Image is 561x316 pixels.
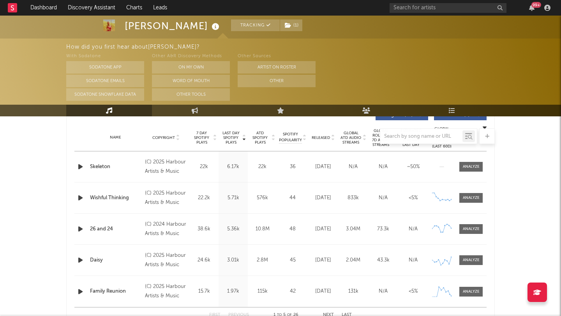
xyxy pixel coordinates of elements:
[400,225,426,233] div: N/A
[400,194,426,202] div: <5%
[191,194,217,202] div: 22.2k
[250,256,275,264] div: 2.8M
[370,163,396,171] div: N/A
[370,256,396,264] div: 43.3k
[280,19,303,31] span: ( 1 )
[430,126,453,149] div: Global Streaming Trend (Last 60D)
[221,194,246,202] div: 5.71k
[250,194,275,202] div: 576k
[370,288,396,295] div: N/A
[310,225,336,233] div: [DATE]
[340,256,366,264] div: 2.04M
[400,256,426,264] div: N/A
[221,256,246,264] div: 3.01k
[66,42,561,52] div: How did you first hear about [PERSON_NAME] ?
[310,256,336,264] div: [DATE]
[370,194,396,202] div: N/A
[90,225,141,233] a: 26 and 24
[145,251,187,270] div: (C) 2025 Harbour Artists & Music
[191,256,217,264] div: 24.6k
[279,256,306,264] div: 45
[152,52,230,61] div: Other A&R Discovery Methods
[66,61,144,74] button: Sodatone App
[221,225,246,233] div: 5.36k
[370,225,396,233] div: 73.3k
[145,220,187,239] div: (C) 2024 Harbour Artists & Music
[145,282,187,301] div: (C) 2025 Harbour Artists & Music
[279,225,306,233] div: 48
[90,288,141,295] a: Family Reunion
[238,61,316,74] button: Artist on Roster
[145,189,187,207] div: (C) 2025 Harbour Artists & Music
[280,19,302,31] button: (1)
[238,75,316,87] button: Other
[310,194,336,202] div: [DATE]
[250,225,275,233] div: 10.8M
[310,163,336,171] div: [DATE]
[279,194,306,202] div: 44
[66,52,144,61] div: With Sodatone
[125,19,221,32] div: [PERSON_NAME]
[529,5,535,11] button: 99+
[310,288,336,295] div: [DATE]
[400,163,426,171] div: ~ 50 %
[400,288,426,295] div: <5%
[152,75,230,87] button: Word Of Mouth
[66,75,144,87] button: Sodatone Emails
[221,288,246,295] div: 1.97k
[152,88,230,101] button: Other Tools
[191,288,217,295] div: 15.7k
[221,163,246,171] div: 6.17k
[340,225,366,233] div: 3.04M
[390,3,506,13] input: Search for artists
[340,163,366,171] div: N/A
[238,52,316,61] div: Other Sources
[231,19,280,31] button: Tracking
[340,288,366,295] div: 131k
[66,88,144,101] button: Sodatone Snowflake Data
[380,133,462,140] input: Search by song name or URL
[279,163,306,171] div: 36
[279,288,306,295] div: 42
[191,225,217,233] div: 38.6k
[145,158,187,176] div: (C) 2025 Harbour Artists & Music
[250,163,275,171] div: 22k
[90,256,141,264] a: Daisy
[191,163,217,171] div: 22k
[90,163,141,171] a: Skeleton
[152,61,230,74] button: On My Own
[340,194,366,202] div: 833k
[531,2,541,8] div: 99 +
[250,288,275,295] div: 115k
[90,194,141,202] a: Wishful Thinking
